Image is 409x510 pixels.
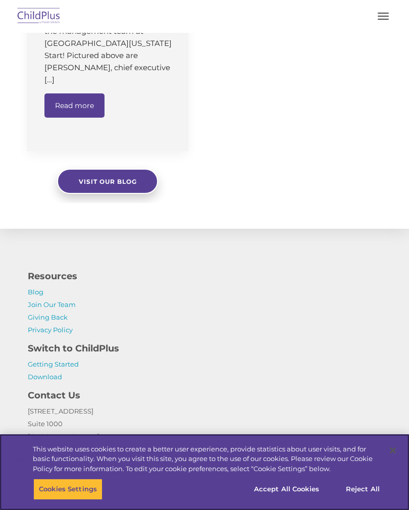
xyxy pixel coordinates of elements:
button: Accept All Cookies [248,479,325,500]
a: Getting Started [28,360,79,368]
a: Privacy Policy [28,326,73,334]
button: Close [382,439,404,462]
img: ChildPlus by Procare Solutions [15,5,63,28]
a: Visit our blog [57,169,158,194]
h4: Resources [28,269,381,283]
button: Cookies Settings [33,479,103,500]
a: Giving Back [28,313,68,321]
a: Join Our Team [28,300,76,309]
div: This website uses cookies to create a better user experience, provide statistics about user visit... [33,444,381,474]
h4: Contact Us [28,388,381,402]
button: Reject All [331,479,394,500]
h4: Switch to ChildPlus [28,341,381,355]
a: Blog [28,288,43,296]
a: Read more [44,93,105,118]
span: Visit our blog [78,178,136,185]
p: [STREET_ADDRESS] Suite 1000 [GEOGRAPHIC_DATA] [28,405,381,468]
p: Congratulations to Bright Spots winners [PERSON_NAME] and the management team at [GEOGRAPHIC_DATA... [44,1,173,86]
a: Download [28,373,62,381]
